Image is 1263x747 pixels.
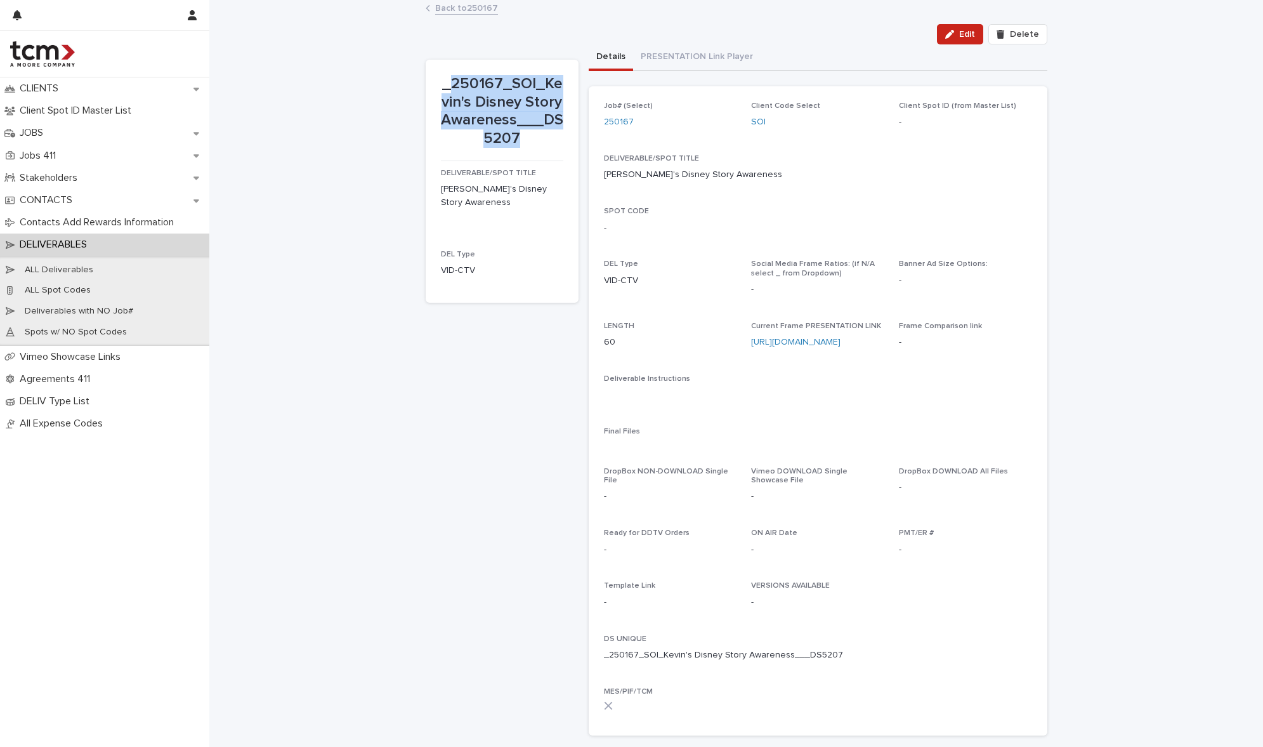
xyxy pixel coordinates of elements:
span: Vimeo DOWNLOAD Single Showcase File [751,468,847,484]
span: Final Files [604,428,640,435]
span: SPOT CODE [604,208,649,215]
p: - [899,481,1031,494]
span: Current Frame PRESENTATION LINK [751,322,881,330]
p: - [751,490,884,503]
p: ALL Deliverables [15,265,103,275]
p: Deliverables with NO Job# [15,306,143,317]
p: _250167_SOI_Kevin's Disney Story Awareness___DS5207 [441,75,563,148]
span: LENGTH [604,322,634,330]
p: Client Spot ID Master List [15,105,141,117]
p: _250167_SOI_Kevin's Disney Story Awareness___DS5207 [604,649,843,662]
span: DropBox DOWNLOAD All Files [899,468,1008,475]
a: SOI [751,116,766,129]
p: Spots w/ NO Spot Codes [15,327,137,338]
p: VID-CTV [441,264,563,277]
p: - [604,596,736,609]
img: 4hMmSqQkux38exxPVZHQ [10,41,75,67]
span: Client Spot ID (from Master List) [899,102,1016,110]
p: Agreements 411 [15,373,100,385]
button: PRESENTATION Link Player [633,44,761,71]
span: DELIVERABLE/SPOT TITLE [604,155,699,162]
span: Template Link [604,582,655,590]
span: PMT/ER # [899,529,934,537]
p: CONTACTS [15,194,82,206]
button: Details [589,44,633,71]
p: - [604,221,606,235]
p: [PERSON_NAME]'s Disney Story Awareness [441,183,563,209]
span: Delete [1010,30,1039,39]
span: Banner Ad Size Options: [899,260,988,268]
span: Job# (Select) [604,102,653,110]
span: DEL Type [604,260,638,268]
span: Client Code Select [751,102,820,110]
span: Deliverable Instructions [604,375,690,383]
p: Vimeo Showcase Links [15,351,131,363]
p: 60 [604,336,736,349]
p: Jobs 411 [15,150,66,162]
p: DELIV Type List [15,395,100,407]
p: - [604,543,736,557]
p: - [751,283,884,296]
p: - [899,336,1031,349]
span: DS UNIQUE [604,635,646,643]
span: ON AIR Date [751,529,797,537]
p: Contacts Add Rewards Information [15,216,184,228]
p: - [899,116,1031,129]
span: Edit [959,30,975,39]
p: - [751,543,884,557]
p: ALL Spot Codes [15,285,101,296]
span: MES/PIF/TCM [604,688,653,696]
p: JOBS [15,127,53,139]
button: Edit [937,24,983,44]
a: 250167 [604,116,634,129]
button: Delete [988,24,1047,44]
p: - [899,274,1031,288]
p: Stakeholders [15,172,88,184]
p: - [604,490,736,503]
span: Frame Comparison link [899,322,982,330]
span: DropBox NON-DOWNLOAD Single File [604,468,728,484]
span: Ready for DDTV Orders [604,529,690,537]
span: VERSIONS AVAILABLE [751,582,830,590]
span: DELIVERABLE/SPOT TITLE [441,169,536,177]
p: - [899,543,1031,557]
a: [URL][DOMAIN_NAME] [751,338,841,347]
p: DELIVERABLES [15,239,97,251]
span: DEL Type [441,251,475,258]
p: VID-CTV [604,274,736,288]
span: Social Media Frame Ratios: (if N/A select _ from Dropdown) [751,260,875,277]
p: CLIENTS [15,83,69,95]
p: All Expense Codes [15,418,113,430]
p: - [751,596,884,609]
p: [PERSON_NAME]'s Disney Story Awareness [604,168,782,182]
